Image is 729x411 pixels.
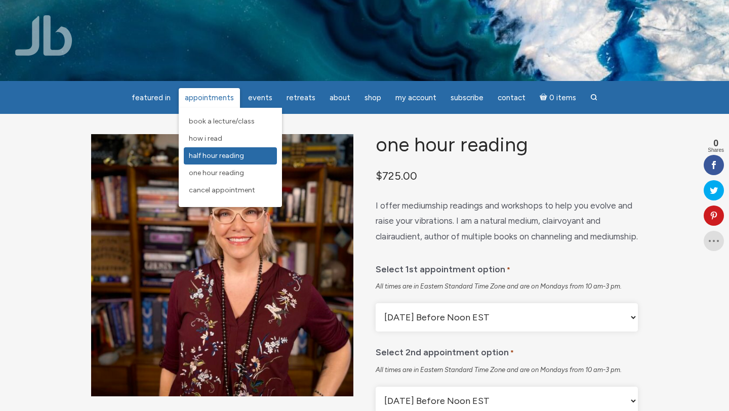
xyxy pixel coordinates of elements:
[330,93,350,102] span: About
[395,93,436,102] span: My Account
[184,147,277,165] a: Half Hour Reading
[189,151,244,160] span: Half Hour Reading
[444,88,490,108] a: Subscribe
[189,117,255,126] span: Book a Lecture/Class
[376,169,417,182] bdi: 725.00
[376,365,638,375] div: All times are in Eastern Standard Time Zone and are on Mondays from 10 am-3 pm.
[498,93,525,102] span: Contact
[376,169,382,182] span: $
[540,93,549,102] i: Cart
[189,169,244,177] span: One Hour Reading
[708,139,724,148] span: 0
[248,93,272,102] span: Events
[126,88,177,108] a: featured in
[91,134,353,396] img: One Hour Reading
[376,340,514,361] label: Select 2nd appointment option
[287,93,315,102] span: Retreats
[549,94,576,102] span: 0 items
[15,15,72,56] img: Jamie Butler. The Everyday Medium
[358,88,387,108] a: Shop
[132,93,171,102] span: featured in
[534,87,582,108] a: Cart0 items
[389,88,442,108] a: My Account
[492,88,532,108] a: Contact
[189,186,255,194] span: Cancel Appointment
[179,88,240,108] a: Appointments
[376,257,510,278] label: Select 1st appointment option
[184,182,277,199] a: Cancel Appointment
[184,130,277,147] a: How I Read
[242,88,278,108] a: Events
[364,93,381,102] span: Shop
[451,93,483,102] span: Subscribe
[376,134,638,156] h1: One Hour Reading
[376,200,638,241] span: I offer mediumship readings and workshops to help you evolve and raise your vibrations. I am a na...
[323,88,356,108] a: About
[189,134,222,143] span: How I Read
[280,88,321,108] a: Retreats
[184,113,277,130] a: Book a Lecture/Class
[376,282,638,291] div: All times are in Eastern Standard Time Zone and are on Mondays from 10 am-3 pm.
[185,93,234,102] span: Appointments
[184,165,277,182] a: One Hour Reading
[708,148,724,153] span: Shares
